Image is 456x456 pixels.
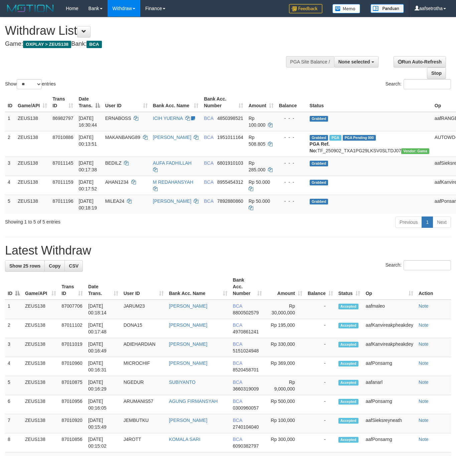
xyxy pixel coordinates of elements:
th: Date Trans.: activate to sort column descending [76,93,102,112]
a: [PERSON_NAME] [169,418,207,423]
td: aafPonsarng [363,357,416,376]
a: ICIH YUERNA [153,116,183,121]
td: NGEDUR [121,376,166,395]
td: ZEUS138 [22,357,59,376]
td: Rp 195,000 [265,319,305,338]
span: 87011145 [52,160,73,166]
th: Op: activate to sort column ascending [363,274,416,300]
td: 1 [5,300,22,319]
td: ZEUS138 [22,395,59,414]
button: None selected [334,56,378,67]
span: Copy 0300960057 to clipboard [233,405,259,411]
td: ZEUS138 [22,433,59,452]
span: Copy 8955454312 to clipboard [217,179,243,185]
span: BCA [233,341,242,347]
span: [DATE] 00:17:52 [79,179,97,191]
th: Balance: activate to sort column ascending [305,274,336,300]
span: Rp 285.000 [249,160,266,172]
td: Rp 9,000,000 [265,376,305,395]
td: - [305,300,336,319]
td: 2 [5,131,15,157]
td: [DATE] 00:16:29 [86,376,121,395]
span: MAKANBANG89 [105,135,140,140]
td: aafPonsarng [363,395,416,414]
span: BEDILZ [105,160,122,166]
div: - - - [279,160,304,166]
input: Search: [404,260,451,270]
th: ID [5,93,15,112]
td: aafKanvireakpheakdey [363,319,416,338]
td: aafanarl [363,376,416,395]
span: OXPLAY > ZEUS138 [23,41,71,48]
td: 3 [5,157,15,176]
b: PGA Ref. No: [310,141,330,153]
img: Button%20Memo.svg [332,4,360,13]
td: [DATE] 00:17:48 [86,319,121,338]
span: BCA [233,418,242,423]
td: ZEUS138 [15,157,50,176]
td: J4ROTT [121,433,166,452]
span: BCA [233,322,242,328]
a: Note [419,341,429,347]
span: Copy 4850398521 to clipboard [217,116,243,121]
td: aafPonsarng [363,433,416,452]
span: Rp 100.000 [249,116,266,128]
span: 86982797 [52,116,73,121]
td: - [305,376,336,395]
div: - - - [279,198,304,204]
a: Note [419,399,429,404]
a: AUFA FADHILLAH [153,160,192,166]
a: [PERSON_NAME] [169,341,207,347]
td: Rp 30,000,000 [265,300,305,319]
td: - [305,319,336,338]
div: PGA Site Balance / [286,56,334,67]
th: Bank Acc. Name: activate to sort column ascending [166,274,230,300]
th: Amount: activate to sort column ascending [246,93,276,112]
a: Note [419,303,429,309]
th: Trans ID: activate to sort column ascending [50,93,76,112]
th: Bank Acc. Number: activate to sort column ascending [201,93,246,112]
span: Copy 6801910103 to clipboard [217,160,243,166]
span: Accepted [338,323,358,328]
span: Accepted [338,304,358,309]
a: [PERSON_NAME] [169,303,207,309]
th: Game/API: activate to sort column ascending [15,93,50,112]
th: User ID: activate to sort column ascending [103,93,150,112]
span: Accepted [338,399,358,405]
td: ZEUS138 [22,376,59,395]
span: Marked by aafanarl [329,135,341,141]
th: Status [307,93,432,112]
td: Rp 100,000 [265,414,305,433]
td: 87011102 [59,319,86,338]
a: Stop [427,67,446,79]
span: BCA [233,360,242,366]
td: ZEUS138 [15,176,50,195]
td: DONA15 [121,319,166,338]
th: User ID: activate to sort column ascending [121,274,166,300]
td: 6 [5,395,22,414]
a: Run Auto-Refresh [394,56,446,67]
span: Accepted [338,418,358,424]
a: AGUNG FIRMANSYAH [169,399,218,404]
span: CSV [69,263,79,269]
img: Feedback.jpg [289,4,322,13]
a: Note [419,437,429,442]
span: Copy 1951011164 to clipboard [217,135,243,140]
td: 87010920 [59,414,86,433]
td: - [305,395,336,414]
th: Game/API: activate to sort column ascending [22,274,59,300]
span: None selected [338,59,370,64]
span: Accepted [338,342,358,347]
span: BCA [204,179,213,185]
span: Show 25 rows [9,263,40,269]
td: 87010875 [59,376,86,395]
td: JEMBUTKU [121,414,166,433]
th: ID: activate to sort column descending [5,274,22,300]
a: Note [419,322,429,328]
span: 87010886 [52,135,73,140]
td: 87007706 [59,300,86,319]
span: [DATE] 00:13:51 [79,135,97,147]
span: BCA [233,399,242,404]
span: Accepted [338,437,358,443]
td: Rp 369,000 [265,357,305,376]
